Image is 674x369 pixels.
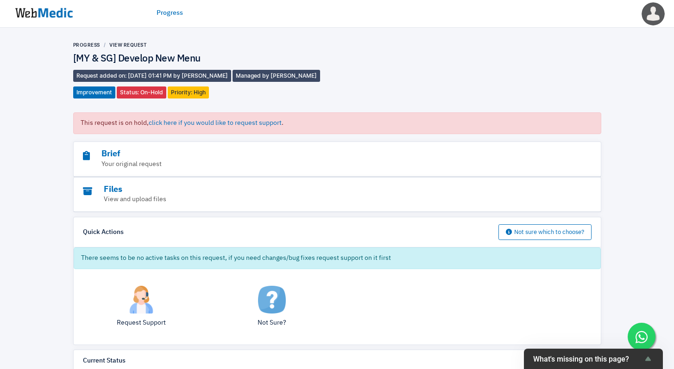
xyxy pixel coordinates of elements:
p: Request Support [83,318,200,328]
a: Progress [73,42,100,48]
span: Improvement [73,86,115,98]
p: View and upload files [83,195,541,204]
img: not-sure.png [258,286,286,314]
span: click here if you would like to request support [149,120,282,126]
h4: [MY & SG] Develop New Menu [73,53,337,65]
button: Show survey - What's missing on this page? [533,353,654,364]
span: Request added on: [DATE] 01:41 PM by [PERSON_NAME] [73,70,231,82]
h6: Quick Actions [83,228,124,237]
h6: Current Status [83,357,126,365]
img: support.png [127,286,155,314]
button: Not sure which to choose? [498,224,592,240]
span: What's missing on this page? [533,355,643,363]
nav: breadcrumb [73,42,337,49]
a: Progress [157,8,183,18]
h3: Files [83,184,541,195]
a: View Request [109,42,147,48]
span: Managed by [PERSON_NAME] [233,70,320,82]
p: Not Sure? [214,318,330,328]
p: Your original request [83,160,541,169]
span: Status: On-Hold [117,86,166,98]
div: This request is on hold, . [73,112,601,134]
span: Priority: High [168,86,209,98]
div: There seems to be no active tasks on this request, if you need changes/bug fixes request support ... [74,247,601,269]
h3: Brief [83,149,541,160]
